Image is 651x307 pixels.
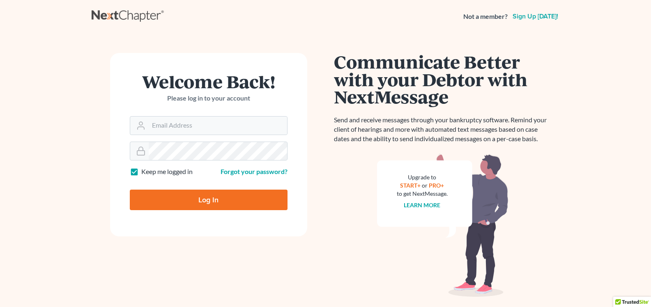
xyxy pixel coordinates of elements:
[130,94,288,103] p: Please log in to your account
[463,12,508,21] strong: Not a member?
[422,182,428,189] span: or
[429,182,444,189] a: PRO+
[397,173,448,181] div: Upgrade to
[130,190,288,210] input: Log In
[400,182,421,189] a: START+
[404,202,440,208] a: Learn more
[141,167,193,176] label: Keep me logged in
[334,53,552,105] h1: Communicate Better with your Debtor with NextMessage
[130,73,288,90] h1: Welcome Back!
[397,190,448,198] div: to get NextMessage.
[511,13,560,20] a: Sign up [DATE]!
[149,117,287,135] input: Email Address
[334,115,552,144] p: Send and receive messages through your bankruptcy software. Remind your client of hearings and mo...
[377,153,508,297] img: nextmessage_bg-59042aed3d76b12b5cd301f8e5b87938c9018125f34e5fa2b7a6b67550977c72.svg
[221,167,288,175] a: Forgot your password?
